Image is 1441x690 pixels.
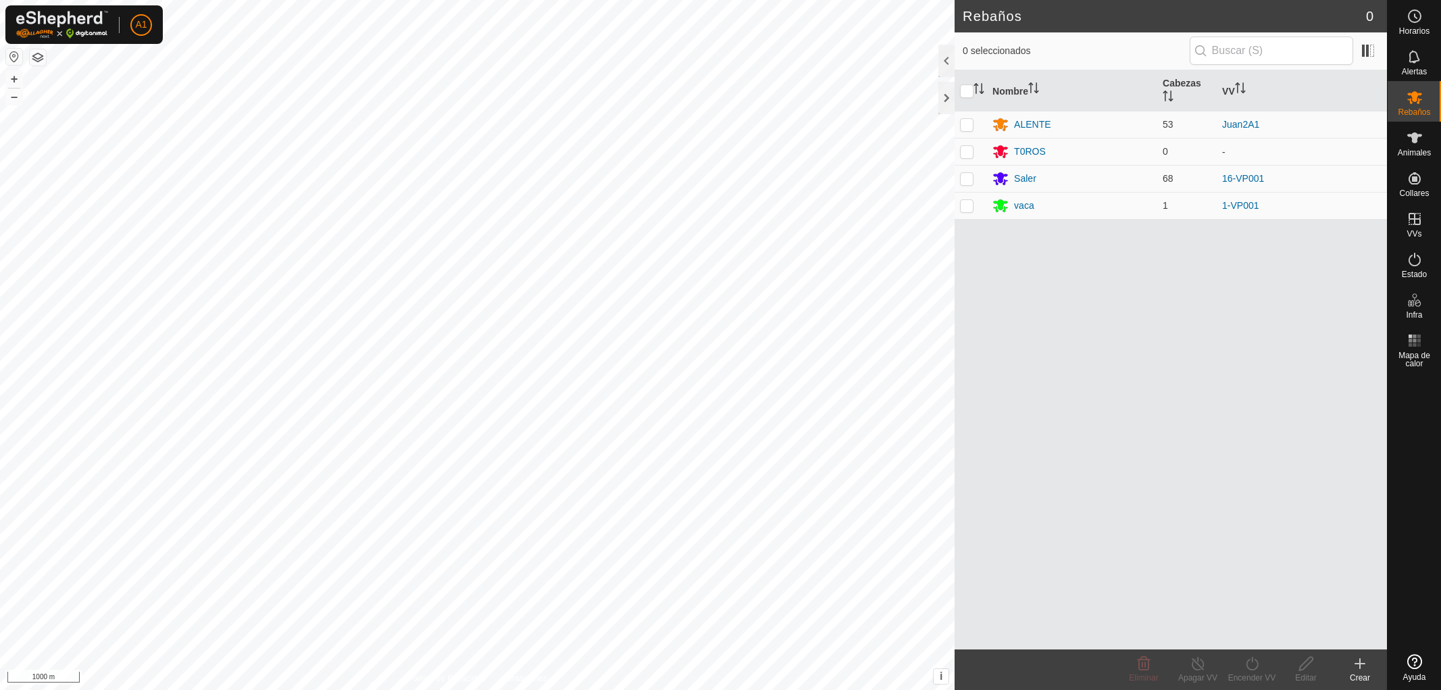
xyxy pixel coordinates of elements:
font: Contáctanos [502,674,547,683]
font: VVs [1407,229,1421,239]
a: 1-VP001 [1222,200,1259,211]
p-sorticon: Activar para ordenar [1163,93,1173,103]
font: – [11,89,18,103]
font: Política de Privacidad [407,674,485,683]
button: Capas del Mapa [30,49,46,66]
font: Infra [1406,310,1422,320]
font: 53 [1163,119,1173,130]
font: Alertas [1402,67,1427,76]
font: Eliminar [1129,673,1158,683]
button: + [6,71,22,87]
font: Nombre [992,85,1028,96]
a: Ayuda [1388,649,1441,687]
font: Cabezas [1163,78,1201,89]
font: Horarios [1399,26,1430,36]
p-sorticon: Activar para ordenar [974,85,984,96]
font: Mapa de calor [1398,351,1430,368]
button: – [6,89,22,105]
font: Collares [1399,189,1429,198]
font: Rebaños [1398,107,1430,117]
font: 0 seleccionados [963,45,1030,56]
font: 1 [1163,200,1168,211]
font: i [940,670,942,682]
font: Saler [1014,173,1036,184]
img: Logotipo de Gallagher [16,11,108,39]
font: Apagar VV [1178,673,1217,683]
font: vaca [1014,200,1034,211]
a: Política de Privacidad [407,672,485,685]
font: Editar [1295,673,1316,683]
input: Buscar (S) [1190,36,1353,65]
font: 68 [1163,173,1173,184]
font: Rebaños [963,9,1022,24]
font: 0 [1163,146,1168,157]
font: 0 [1366,9,1373,24]
a: Juan2A1 [1222,119,1259,130]
p-sorticon: Activar para ordenar [1235,84,1246,95]
font: T0ROS [1014,146,1046,157]
button: Restablecer mapa [6,49,22,65]
font: A1 [135,19,147,30]
p-sorticon: Activar para ordenar [1028,84,1039,95]
font: Encender VV [1228,673,1276,683]
font: Estado [1402,270,1427,279]
a: 16-VP001 [1222,173,1264,184]
font: + [11,72,18,86]
font: ALENTE [1014,119,1051,130]
button: i [934,669,949,684]
font: Crear [1350,673,1370,683]
font: - [1222,147,1225,157]
font: Animales [1398,148,1431,157]
font: Ayuda [1403,672,1426,682]
font: VV [1222,85,1235,96]
a: Contáctanos [502,672,547,685]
